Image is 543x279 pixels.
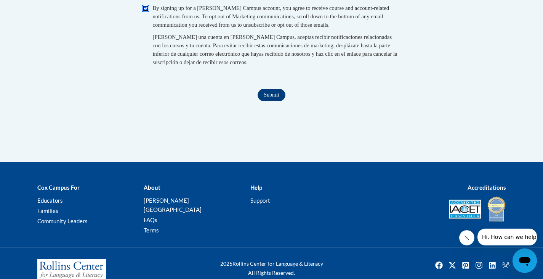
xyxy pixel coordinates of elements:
[192,259,352,277] div: Rollins Center for Language & Literacy All Rights Reserved.
[486,259,498,271] a: Linkedin
[473,259,485,271] a: Instagram
[500,259,512,271] img: Facebook group icon
[477,229,537,245] iframe: Message from company
[449,200,481,219] img: Accredited IACET® Provider
[250,197,270,204] a: Support
[37,197,63,204] a: Educators
[433,259,445,271] a: Facebook
[144,184,160,191] b: About
[513,248,537,273] iframe: Button to launch messaging window
[144,197,202,213] a: [PERSON_NAME][GEOGRAPHIC_DATA]
[500,259,512,271] a: Facebook Group
[487,196,506,223] img: IDA® Accredited
[5,5,62,11] span: Hi. How can we help?
[153,5,389,28] span: By signing up for a [PERSON_NAME] Campus account, you agree to receive course and account-related...
[460,259,472,271] a: Pinterest
[446,259,458,271] a: Twitter
[473,259,485,271] img: Instagram icon
[144,216,157,223] a: FAQs
[250,184,262,191] b: Help
[460,259,472,271] img: Pinterest icon
[468,184,506,191] b: Accreditations
[37,218,88,224] a: Community Leaders
[220,260,232,267] span: 2025
[433,259,445,271] img: Facebook icon
[446,259,458,271] img: Twitter icon
[37,207,58,214] a: Families
[258,89,285,101] input: Submit
[459,230,474,245] iframe: Close message
[37,184,80,191] b: Cox Campus For
[144,227,159,234] a: Terms
[153,34,397,65] span: [PERSON_NAME] una cuenta en [PERSON_NAME] Campus, aceptas recibir notificaciones relacionadas con...
[486,259,498,271] img: LinkedIn icon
